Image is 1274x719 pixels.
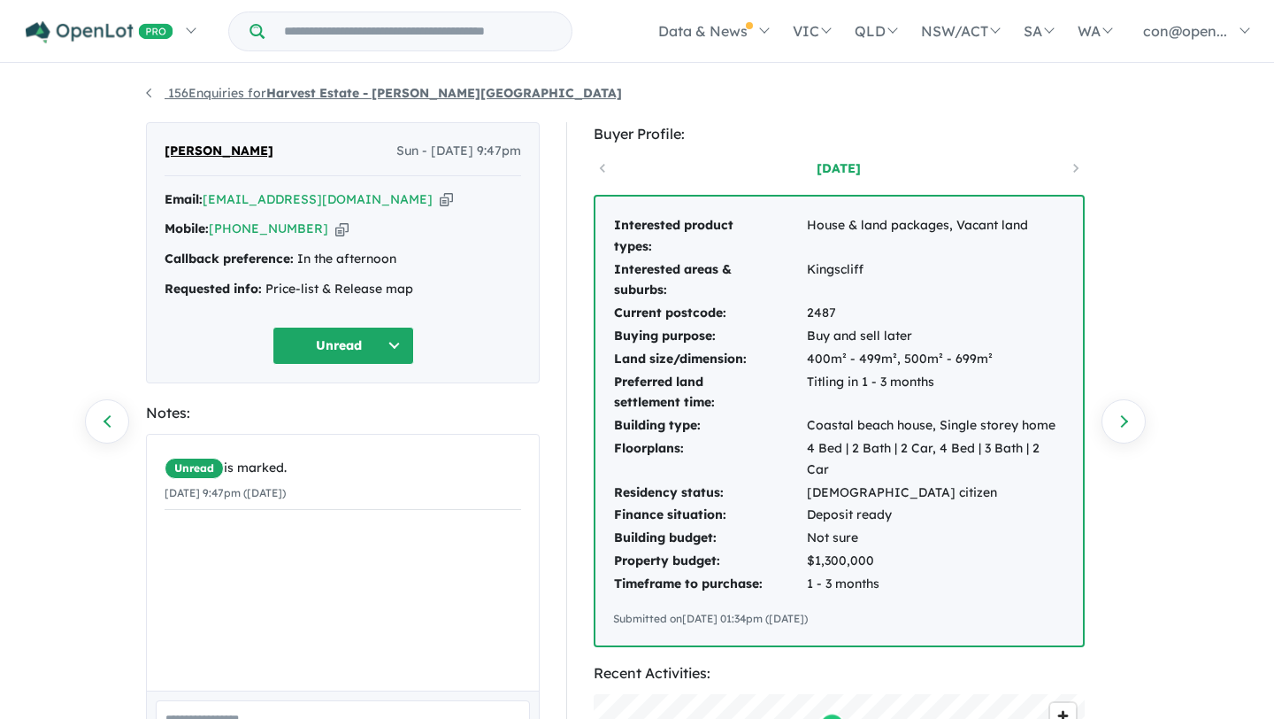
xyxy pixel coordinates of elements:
[806,550,1065,573] td: $1,300,000
[1143,22,1227,40] span: con@open...
[764,159,914,177] a: [DATE]
[440,190,453,209] button: Copy
[613,610,1065,628] div: Submitted on [DATE] 01:34pm ([DATE])
[806,573,1065,596] td: 1 - 3 months
[335,220,349,238] button: Copy
[806,259,1065,303] td: Kingscliff
[209,220,328,236] a: [PHONE_NUMBER]
[613,527,806,550] td: Building budget:
[806,414,1065,437] td: Coastal beach house, Single storey home
[272,327,414,365] button: Unread
[806,214,1065,259] td: House & land packages, Vacant land
[613,325,806,348] td: Buying purpose:
[146,401,540,425] div: Notes:
[268,12,568,50] input: Try estate name, suburb, builder or developer
[806,325,1065,348] td: Buy and sell later
[613,302,806,325] td: Current postcode:
[165,191,203,207] strong: Email:
[26,21,173,43] img: Openlot PRO Logo White
[613,573,806,596] td: Timeframe to purchase:
[165,220,209,236] strong: Mobile:
[594,661,1085,685] div: Recent Activities:
[165,251,294,267] strong: Callback preference:
[203,191,433,207] a: [EMAIL_ADDRESS][DOMAIN_NAME]
[613,504,806,527] td: Finance situation:
[165,486,286,499] small: [DATE] 9:47pm ([DATE])
[146,85,622,101] a: 156Enquiries forHarvest Estate - [PERSON_NAME][GEOGRAPHIC_DATA]
[165,279,521,300] div: Price-list & Release map
[146,83,1128,104] nav: breadcrumb
[165,141,273,162] span: [PERSON_NAME]
[613,482,806,505] td: Residency status:
[613,414,806,437] td: Building type:
[613,371,806,415] td: Preferred land settlement time:
[165,249,521,270] div: In the afternoon
[806,482,1065,505] td: [DEMOGRAPHIC_DATA] citizen
[266,85,622,101] strong: Harvest Estate - [PERSON_NAME][GEOGRAPHIC_DATA]
[165,281,262,297] strong: Requested info:
[613,214,806,259] td: Interested product types:
[396,141,521,162] span: Sun - [DATE] 9:47pm
[806,527,1065,550] td: Not sure
[594,122,1085,146] div: Buyer Profile:
[806,371,1065,415] td: Titling in 1 - 3 months
[165,458,521,479] div: is marked.
[806,437,1065,482] td: 4 Bed | 2 Bath | 2 Car, 4 Bed | 3 Bath | 2 Car
[165,458,224,479] span: Unread
[613,348,806,371] td: Land size/dimension:
[613,259,806,303] td: Interested areas & suburbs:
[806,348,1065,371] td: 400m² - 499m², 500m² - 699m²
[806,504,1065,527] td: Deposit ready
[613,550,806,573] td: Property budget:
[613,437,806,482] td: Floorplans:
[806,302,1065,325] td: 2487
